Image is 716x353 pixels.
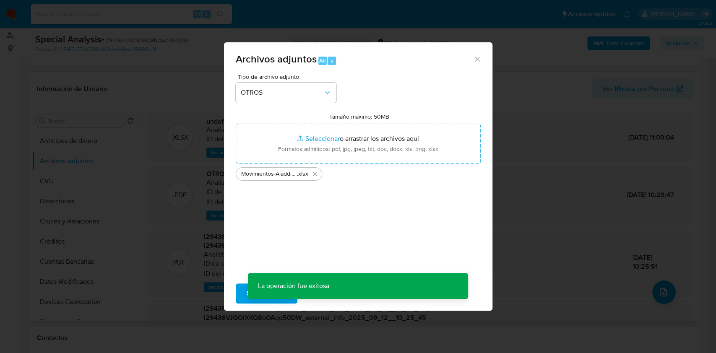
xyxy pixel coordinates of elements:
span: a [331,57,333,65]
button: Eliminar Movimientos-Aladdin-v10_1 - 2283737838 - Siles.xlsx [310,169,320,179]
ul: Archivos seleccionados [236,164,481,181]
button: Subir archivo [236,283,297,304]
span: .xlsx [297,170,308,178]
button: Cerrar [473,55,481,62]
span: Subir archivo [247,284,286,303]
button: OTROS [236,83,336,103]
label: Tamaño máximo: 50MB [329,113,389,120]
span: Tipo de archivo adjunto [238,74,338,80]
span: Cancelar [312,284,339,303]
span: Alt [319,57,326,65]
span: Movimientos-Aladdin-v10_1 - 2283737838 - [PERSON_NAME] [241,170,297,178]
span: Archivos adjuntos [236,52,317,66]
p: La operación fue exitosa [248,273,339,299]
span: OTROS [241,88,323,97]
